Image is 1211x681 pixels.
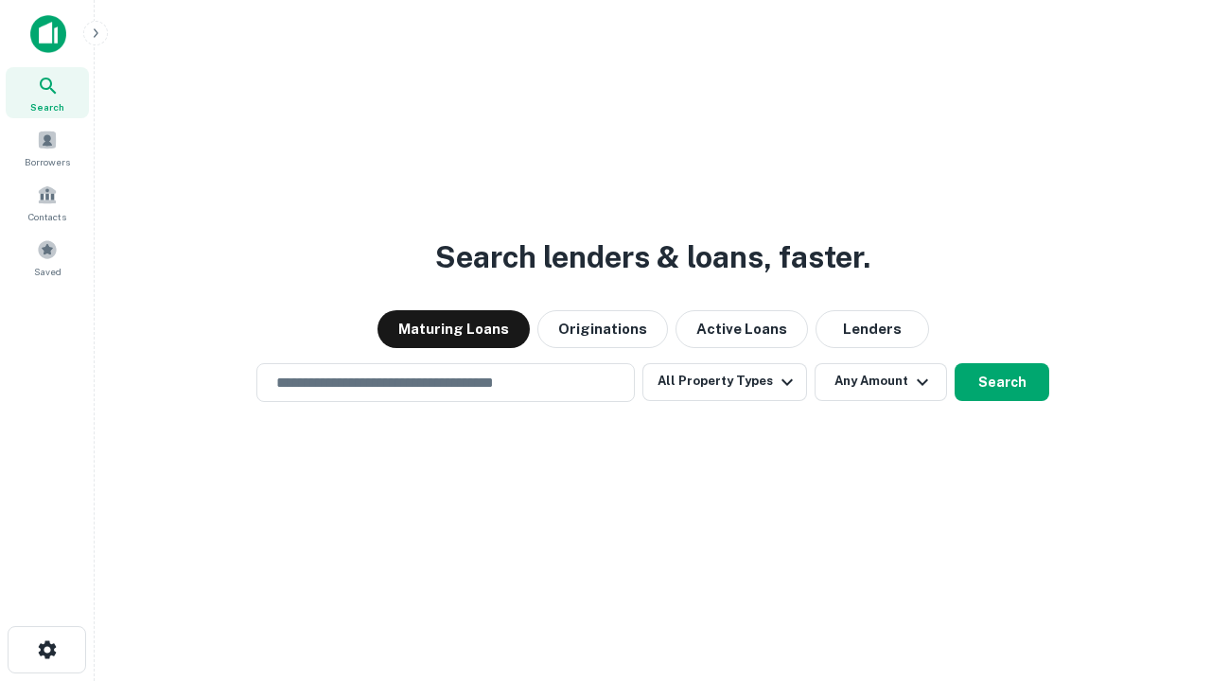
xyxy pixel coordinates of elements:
[30,15,66,53] img: capitalize-icon.png
[6,177,89,228] a: Contacts
[25,154,70,169] span: Borrowers
[377,310,530,348] button: Maturing Loans
[1116,530,1211,620] iframe: Chat Widget
[6,122,89,173] a: Borrowers
[816,310,929,348] button: Lenders
[537,310,668,348] button: Originations
[6,232,89,283] a: Saved
[34,264,61,279] span: Saved
[815,363,947,401] button: Any Amount
[30,99,64,114] span: Search
[6,67,89,118] a: Search
[955,363,1049,401] button: Search
[435,235,870,280] h3: Search lenders & loans, faster.
[28,209,66,224] span: Contacts
[676,310,808,348] button: Active Loans
[642,363,807,401] button: All Property Types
